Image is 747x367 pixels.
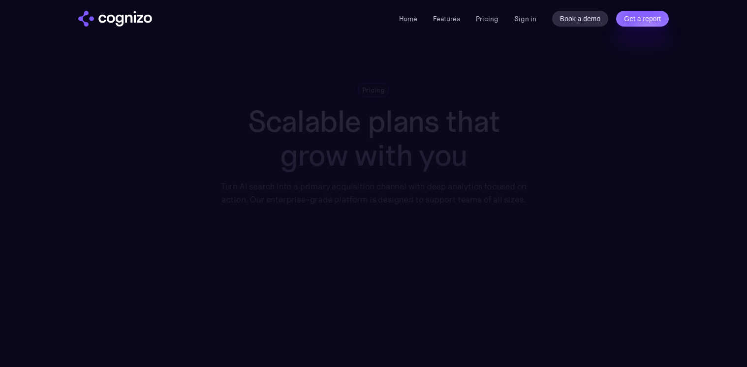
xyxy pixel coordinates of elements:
a: home [78,11,152,27]
a: Home [399,14,417,23]
h1: Scalable plans that grow with you [214,104,533,172]
div: Pricing [362,85,385,94]
a: Book a demo [552,11,609,27]
img: cognizo logo [78,11,152,27]
a: Pricing [476,14,498,23]
div: Turn AI search into a primary acquisition channel with deep analytics focused on action. Our ente... [214,180,533,206]
a: Get a report [616,11,669,27]
a: Features [433,14,460,23]
a: Sign in [514,13,536,25]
